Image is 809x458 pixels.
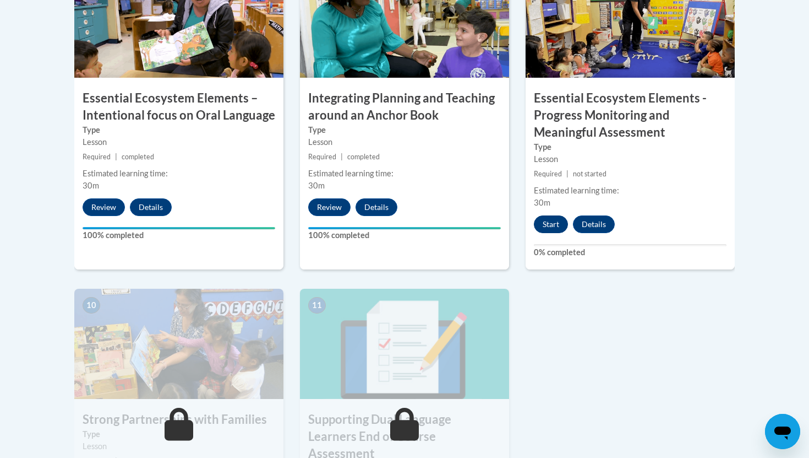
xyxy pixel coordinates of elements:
[83,153,111,161] span: Required
[83,297,100,314] span: 10
[74,289,283,399] img: Course Image
[356,198,397,216] button: Details
[308,136,501,148] div: Lesson
[74,90,283,124] h3: Essential Ecosystem Elements – Intentional focus on Oral Language
[83,227,275,229] div: Your progress
[347,153,380,161] span: completed
[115,153,117,161] span: |
[308,153,336,161] span: Required
[74,411,283,428] h3: Strong Partnerships with Families
[83,136,275,148] div: Lesson
[534,246,726,258] label: 0% completed
[308,168,501,180] div: Estimated learning time:
[308,181,325,190] span: 30m
[308,229,501,241] label: 100% completed
[341,153,343,161] span: |
[300,289,509,399] img: Course Image
[308,227,501,229] div: Your progress
[534,185,726,197] div: Estimated learning time:
[130,198,172,216] button: Details
[534,170,562,178] span: Required
[534,153,726,165] div: Lesson
[83,168,275,180] div: Estimated learning time:
[765,414,800,449] iframe: Button to launch messaging window
[566,170,569,178] span: |
[122,153,154,161] span: completed
[308,297,326,314] span: 11
[300,90,509,124] h3: Integrating Planning and Teaching around an Anchor Book
[534,141,726,153] label: Type
[573,215,615,233] button: Details
[534,215,568,233] button: Start
[83,440,275,452] div: Lesson
[83,181,99,190] span: 30m
[83,428,275,440] label: Type
[83,229,275,241] label: 100% completed
[308,124,501,136] label: Type
[83,124,275,136] label: Type
[83,198,125,216] button: Review
[308,198,351,216] button: Review
[534,198,550,207] span: 30m
[573,170,606,178] span: not started
[526,90,735,141] h3: Essential Ecosystem Elements - Progress Monitoring and Meaningful Assessment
